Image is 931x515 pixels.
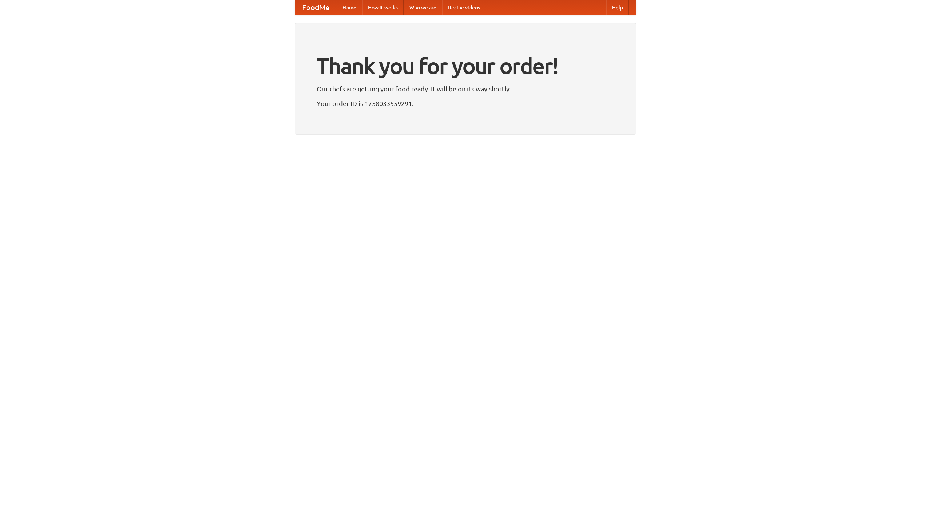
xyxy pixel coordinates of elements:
h1: Thank you for your order! [317,48,614,83]
p: Our chefs are getting your food ready. It will be on its way shortly. [317,83,614,94]
a: Recipe videos [442,0,486,15]
a: Home [337,0,362,15]
p: Your order ID is 1758033559291. [317,98,614,109]
a: Help [606,0,629,15]
a: Who we are [404,0,442,15]
a: How it works [362,0,404,15]
a: FoodMe [295,0,337,15]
